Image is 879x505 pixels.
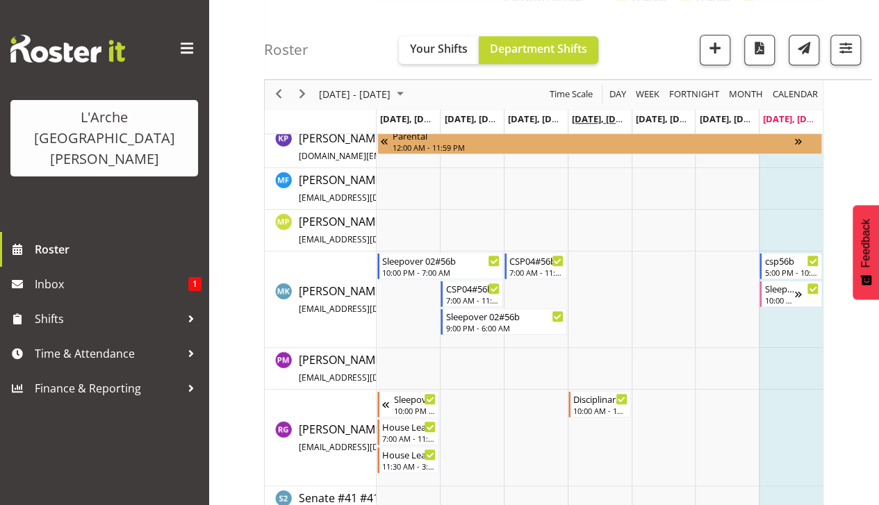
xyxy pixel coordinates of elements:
[441,308,567,335] div: Michelle Kohnen"s event - Sleepover 02#56b Begin From Tuesday, August 12, 2025 at 9:00:00 PM GMT+...
[607,86,629,104] button: Timeline Day
[299,172,498,205] a: [PERSON_NAME][EMAIL_ADDRESS][DOMAIN_NAME]
[382,447,436,461] div: House Leader 04#56b
[789,35,819,65] button: Send a list of all shifts for the selected filtered period to all rostered employees.
[299,351,558,385] a: [PERSON_NAME][EMAIL_ADDRESS][DOMAIN_NAME][PERSON_NAME]
[509,254,564,267] div: CSP04#56b
[771,86,821,104] button: Month
[377,128,823,154] div: Krishnaben Patel"s event - Parental Begin From Monday, June 16, 2025 at 12:00:00 AM GMT+12:00 End...
[490,41,587,56] span: Department Shifts
[759,281,822,307] div: Michelle Kohnen"s event - Sleepover 01#56b Begin From Sunday, August 17, 2025 at 10:00:00 PM GMT+...
[382,433,436,444] div: 7:00 AM - 11:00 AM
[265,251,377,348] td: Michelle Kohnen resource
[744,35,775,65] button: Download a PDF of the roster according to the set date range.
[188,277,202,291] span: 1
[441,281,503,307] div: Michelle Kohnen"s event - CSP04#56b Begin From Tuesday, August 12, 2025 at 7:00:00 AM GMT+12:00 E...
[479,36,598,64] button: Department Shifts
[299,150,504,162] span: [DOMAIN_NAME][EMAIL_ADDRESS][DOMAIN_NAME]
[764,281,794,295] div: Sleepover 01#56b
[445,322,564,333] div: 9:00 PM - 6:00 AM
[377,419,440,445] div: Rob Goulton"s event - House Leader 04#56b Begin From Monday, August 11, 2025 at 7:00:00 AM GMT+12...
[668,86,721,104] span: Fortnight
[727,86,766,104] button: Timeline Month
[299,352,558,384] span: [PERSON_NAME]
[445,295,500,306] div: 7:00 AM - 11:00 AM
[508,113,571,125] span: [DATE], [DATE]
[314,80,412,109] div: August 11 - 17, 2025
[764,295,794,306] div: 10:00 PM - 7:00 AM
[573,392,627,406] div: Disciplinary Meeting
[830,35,861,65] button: Filter Shifts
[265,348,377,390] td: Priyadharshini Mani resource
[380,113,443,125] span: [DATE], [DATE]
[699,113,762,125] span: [DATE], [DATE]
[504,253,567,279] div: Michelle Kohnen"s event - CSP04#56b Begin From Wednesday, August 13, 2025 at 7:00:00 AM GMT+12:00...
[35,308,181,329] span: Shifts
[548,86,595,104] button: Time Scale
[382,461,436,472] div: 11:30 AM - 3:30 PM
[290,80,314,109] div: next period
[759,253,822,279] div: Michelle Kohnen"s event - csp56b Begin From Sunday, August 17, 2025 at 5:00:00 PM GMT+12:00 Ends ...
[394,392,436,406] div: Sleepover 01#56b
[299,283,493,315] span: [PERSON_NAME]
[410,41,468,56] span: Your Shifts
[265,210,377,251] td: Mia Parr resource
[299,372,502,383] span: [EMAIL_ADDRESS][DOMAIN_NAME][PERSON_NAME]
[728,86,764,104] span: Month
[317,86,410,104] button: August 2025
[377,391,440,417] div: Rob Goulton"s event - Sleepover 01#56b Begin From Sunday, August 10, 2025 at 10:00:00 PM GMT+12:0...
[853,205,879,299] button: Feedback - Show survey
[299,214,498,246] span: [PERSON_NAME]
[265,168,377,210] td: Melissa Fry resource
[265,390,377,486] td: Rob Goulton resource
[393,142,795,153] div: 12:00 AM - 11:59 PM
[394,405,436,416] div: 10:00 PM - 7:00 AM
[568,391,631,417] div: Rob Goulton"s event - Disciplinary Meeting Begin From Thursday, August 14, 2025 at 10:00:00 AM GM...
[35,378,181,399] span: Finance & Reporting
[382,254,500,267] div: Sleepover 02#56b
[445,309,564,323] div: Sleepover 02#56b
[572,113,635,125] span: [DATE], [DATE]
[377,253,504,279] div: Michelle Kohnen"s event - Sleepover 02#56b Begin From Monday, August 11, 2025 at 10:00:00 PM GMT+...
[377,447,440,473] div: Rob Goulton"s event - House Leader 04#56b Begin From Monday, August 11, 2025 at 11:30:00 AM GMT+1...
[860,219,872,267] span: Feedback
[299,421,493,454] a: [PERSON_NAME][EMAIL_ADDRESS][DOMAIN_NAME]
[764,254,819,267] div: csp56b
[35,343,181,364] span: Time & Attendance
[265,126,377,168] td: Krishnaben Patel resource
[35,239,202,260] span: Roster
[10,35,125,63] img: Rosterit website logo
[700,35,730,65] button: Add a new shift
[299,303,437,315] span: [EMAIL_ADDRESS][DOMAIN_NAME]
[393,129,795,142] div: Parental
[267,80,290,109] div: previous period
[608,86,627,104] span: Day
[293,86,312,104] button: Next
[634,86,662,104] button: Timeline Week
[667,86,722,104] button: Fortnight
[764,267,819,278] div: 5:00 PM - 10:00 PM
[636,113,699,125] span: [DATE], [DATE]
[299,422,493,454] span: [PERSON_NAME]
[382,267,500,278] div: 10:00 PM - 7:00 AM
[509,267,564,278] div: 7:00 AM - 11:00 AM
[382,420,436,433] div: House Leader 04#56b
[445,281,500,295] div: CSP04#56b
[299,441,437,453] span: [EMAIL_ADDRESS][DOMAIN_NAME]
[299,192,437,204] span: [EMAIL_ADDRESS][DOMAIN_NAME]
[299,130,555,163] a: [PERSON_NAME][DOMAIN_NAME][EMAIL_ADDRESS][DOMAIN_NAME]
[548,86,594,104] span: Time Scale
[299,233,437,245] span: [EMAIL_ADDRESS][DOMAIN_NAME]
[264,42,309,58] h4: Roster
[270,86,288,104] button: Previous
[318,86,392,104] span: [DATE] - [DATE]
[35,274,188,295] span: Inbox
[24,107,184,169] div: L'Arche [GEOGRAPHIC_DATA][PERSON_NAME]
[573,405,627,416] div: 10:00 AM - 12:00 PM
[399,36,479,64] button: Your Shifts
[763,113,826,125] span: [DATE], [DATE]
[299,172,498,204] span: [PERSON_NAME]
[634,86,661,104] span: Week
[299,131,555,163] span: [PERSON_NAME]
[444,113,507,125] span: [DATE], [DATE]
[771,86,819,104] span: calendar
